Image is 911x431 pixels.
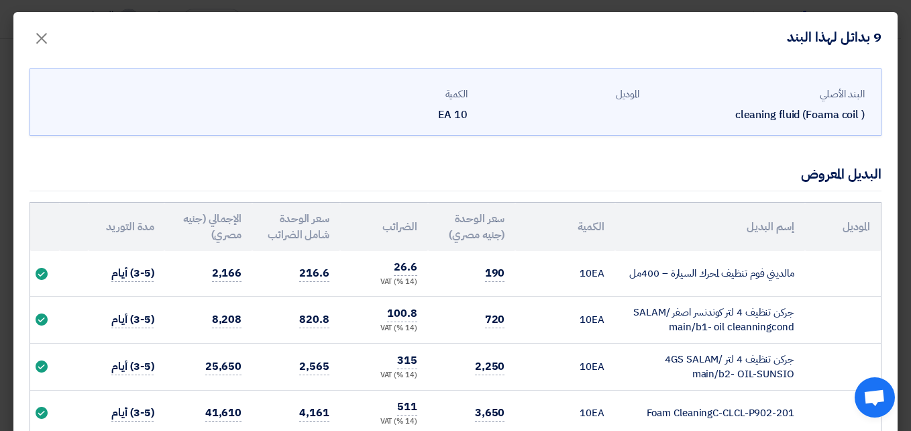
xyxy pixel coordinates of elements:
[485,312,505,328] span: 720
[23,21,60,48] button: Close
[475,358,505,375] span: 2,250
[650,87,865,102] div: البند الأصلي
[164,203,252,251] th: الإجمالي (جنيه مصري)
[394,259,417,276] span: 26.6
[580,266,592,281] span: 10
[299,358,329,375] span: 2,565
[855,377,895,418] div: Open chat
[615,343,805,390] td: جركن تنظيف 4 لتر 4GS SALAM/ main/b2- OIL-SUNSIO
[205,405,242,422] span: 41,610
[387,305,417,322] span: 100.8
[252,203,340,251] th: سعر الوحدة شامل الضرائب
[351,416,417,428] div: (14 %) VAT
[111,265,154,282] span: (3-5) أيام
[111,358,154,375] span: (3-5) أيام
[351,370,417,381] div: (14 %) VAT
[307,87,468,102] div: الكمية
[428,203,516,251] th: سعر الوحدة (جنيه مصري)
[580,312,592,327] span: 10
[615,203,805,251] th: إسم البديل
[787,28,881,46] h4: 9 بدائل لهذا البند
[351,277,417,288] div: (14 %) VAT
[515,251,614,296] td: EA
[580,405,592,420] span: 10
[801,164,881,184] div: البديل المعروض
[212,312,242,328] span: 8,208
[515,343,614,390] td: EA
[212,265,242,282] span: 2,166
[397,399,417,416] span: 511
[650,107,865,123] div: cleaning fluid (Foama coil )
[397,352,417,369] span: 315
[299,265,329,282] span: 216.6
[340,203,428,251] th: الضرائب
[111,405,154,422] span: (3-5) أيام
[580,359,592,374] span: 10
[485,265,505,282] span: 190
[299,405,329,422] span: 4,161
[805,203,881,251] th: الموديل
[307,107,468,123] div: 10 EA
[615,251,805,296] td: مالديني فوم تنظيف لمحرك السيارة – 400مل
[515,203,614,251] th: الكمية
[475,405,505,422] span: 3,650
[299,312,329,328] span: 820.8
[615,296,805,343] td: جركن تنظيف 4 لتر كوندنسر اصفر SALAM/ main/b1- oil cleanningcond
[515,296,614,343] td: EA
[478,87,639,102] div: الموديل
[111,312,154,328] span: (3-5) أيام
[351,323,417,334] div: (14 %) VAT
[89,203,164,251] th: مدة التوريد
[34,17,50,58] span: ×
[205,358,242,375] span: 25,650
